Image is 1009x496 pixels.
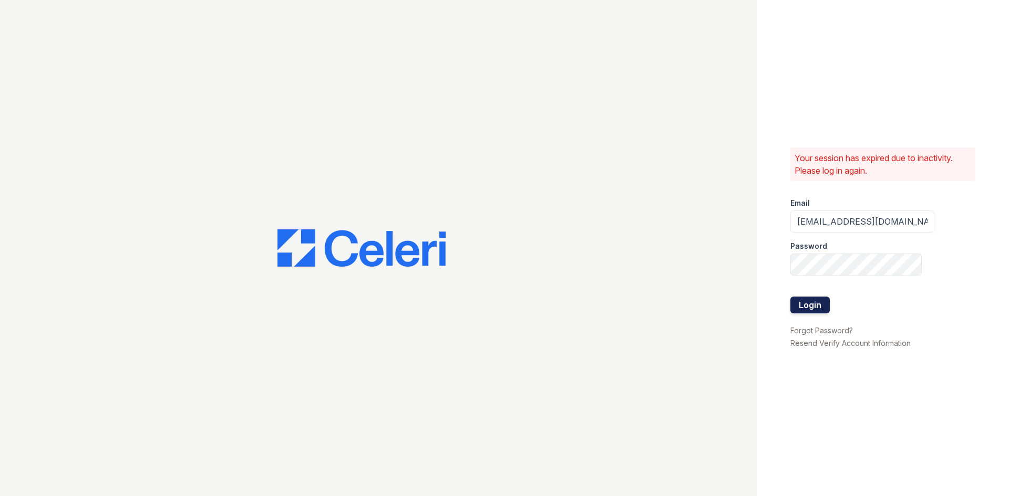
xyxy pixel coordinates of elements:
[790,198,810,208] label: Email
[790,326,853,335] a: Forgot Password?
[790,339,911,347] a: Resend Verify Account Information
[795,152,971,177] p: Your session has expired due to inactivity. Please log in again.
[790,241,827,251] label: Password
[790,297,830,313] button: Login
[277,229,446,267] img: CE_Logo_Blue-a8612792a0a2168367f1c8372b55b34899dd931a85d93a1a3d3e32e68fde9ad4.png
